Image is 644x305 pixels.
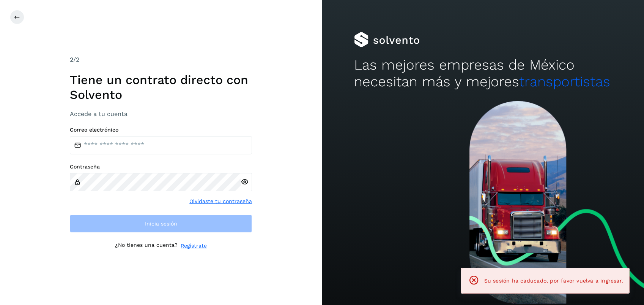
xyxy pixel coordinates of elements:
[70,73,252,102] h1: Tiene un contrato directo con Solvento
[189,197,252,205] a: Olvidaste tu contraseña
[70,127,252,133] label: Correo electrónico
[70,55,252,64] div: /2
[70,164,252,170] label: Contraseña
[181,242,207,250] a: Regístrate
[70,56,73,63] span: 2
[70,110,252,118] h3: Accede a tu cuenta
[70,214,252,233] button: Inicia sesión
[484,278,623,284] span: Su sesión ha caducado, por favor vuelva a ingresar.
[115,242,178,250] p: ¿No tienes una cuenta?
[519,73,610,90] span: transportistas
[354,57,612,91] h2: Las mejores empresas de México necesitan más y mejores
[145,221,177,226] span: Inicia sesión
